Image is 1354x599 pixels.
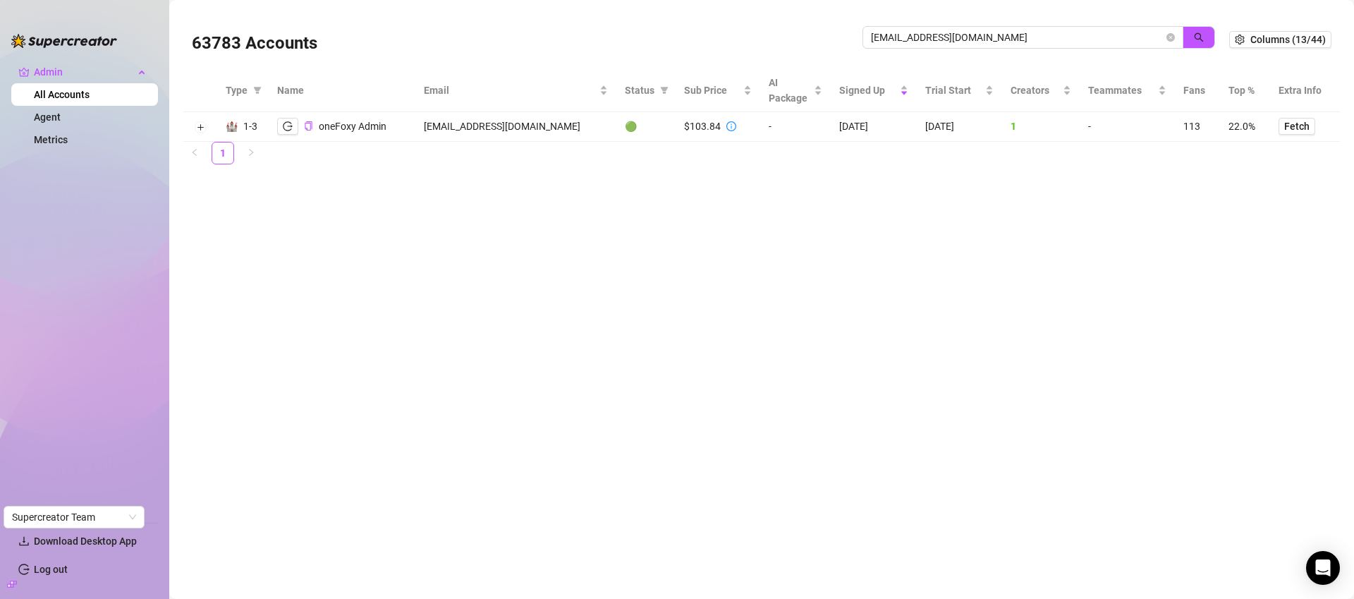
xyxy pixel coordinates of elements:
[1194,32,1204,42] span: search
[304,121,313,131] span: copy
[760,112,831,142] td: -
[34,89,90,100] a: All Accounts
[769,75,811,106] span: AI Package
[12,507,136,528] span: Supercreator Team
[34,564,68,575] a: Log out
[277,118,298,135] button: logout
[1166,33,1175,42] button: close-circle
[1011,121,1016,132] span: 1
[415,69,616,112] th: Email
[240,142,262,164] li: Next Page
[212,142,234,164] li: 1
[1284,121,1310,132] span: Fetch
[34,111,61,123] a: Agent
[183,142,206,164] li: Previous Page
[247,148,255,157] span: right
[839,83,897,98] span: Signed Up
[1306,551,1340,585] div: Open Intercom Messenger
[283,121,293,131] span: logout
[1002,69,1080,112] th: Creators
[195,122,206,133] button: Expand row
[1183,121,1200,132] span: 113
[226,119,238,134] div: 🏰
[1011,83,1060,98] span: Creators
[34,134,68,145] a: Metrics
[831,69,917,112] th: Signed Up
[1235,35,1245,44] span: setting
[253,86,262,95] span: filter
[304,121,313,132] button: Copy Account UID
[760,69,831,112] th: AI Package
[18,536,30,547] span: download
[240,142,262,164] button: right
[1279,118,1315,135] button: Fetch
[190,148,199,157] span: left
[625,121,637,132] span: 🟢
[684,83,740,98] span: Sub Price
[243,119,257,134] div: 1-3
[319,121,386,132] span: oneFoxy Admin
[1088,83,1154,98] span: Teammates
[684,119,721,134] div: $103.84
[192,32,317,55] h3: 63783 Accounts
[676,69,760,112] th: Sub Price
[1088,121,1091,132] span: -
[34,61,134,83] span: Admin
[1220,69,1271,112] th: Top %
[7,579,17,589] span: build
[1175,69,1220,112] th: Fans
[917,69,1003,112] th: Trial Start
[1270,69,1340,112] th: Extra Info
[183,142,206,164] button: left
[11,34,117,48] img: logo-BBDzfeDw.svg
[18,66,30,78] span: crown
[871,30,1164,45] input: Search by UID / Name / Email / Creator Username
[250,80,264,101] span: filter
[212,143,233,164] a: 1
[1080,69,1174,112] th: Teammates
[226,83,248,98] span: Type
[1229,31,1331,48] button: Columns (13/44)
[925,83,983,98] span: Trial Start
[269,69,415,112] th: Name
[917,112,1003,142] td: [DATE]
[34,536,137,547] span: Download Desktop App
[1250,34,1326,45] span: Columns (13/44)
[726,121,736,131] span: info-circle
[424,83,597,98] span: Email
[415,112,616,142] td: [EMAIL_ADDRESS][DOMAIN_NAME]
[831,112,917,142] td: [DATE]
[660,86,669,95] span: filter
[625,83,654,98] span: Status
[1228,121,1255,132] span: 22.0%
[657,80,671,101] span: filter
